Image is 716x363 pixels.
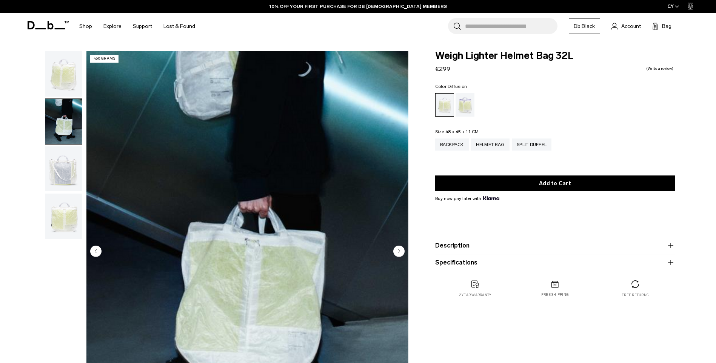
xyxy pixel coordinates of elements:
[512,138,551,151] a: Split Duffel
[435,93,454,117] a: Diffusion
[435,175,675,191] button: Add to Cart
[435,138,469,151] a: Backpack
[611,22,641,31] a: Account
[269,3,447,10] a: 10% OFF YOUR FIRST PURCHASE FOR DB [DEMOGRAPHIC_DATA] MEMBERS
[435,51,675,61] span: Weigh Lighter Helmet Bag 32L
[456,93,474,117] a: Aurora
[662,22,671,30] span: Bag
[622,292,648,298] p: Free returns
[45,99,82,144] img: Weigh Lighter Helmet Bag 32L Diffusion
[435,65,450,72] span: €299
[435,84,467,89] legend: Color:
[45,146,82,192] img: Weigh Lighter Helmet Bag 32L Diffusion
[459,292,491,298] p: 2 year warranty
[90,245,102,258] button: Previous slide
[45,98,82,145] button: Weigh Lighter Helmet Bag 32L Diffusion
[621,22,641,30] span: Account
[483,196,499,200] img: {"height" => 20, "alt" => "Klarna"}
[445,129,479,134] span: 48 x 45 x 11 CM
[652,22,671,31] button: Bag
[435,195,499,202] span: Buy now pay later with
[448,84,467,89] span: Diffusion
[569,18,600,34] a: Db Black
[471,138,510,151] a: Helmet Bag
[45,194,82,239] img: Weigh Lighter Helmet Bag 32L Diffusion
[435,258,675,267] button: Specifications
[79,13,92,40] a: Shop
[541,292,569,297] p: Free shipping
[45,51,82,97] img: Weigh Lighter Helmet Bag 32L Diffusion
[435,241,675,250] button: Description
[435,129,479,134] legend: Size:
[74,13,201,40] nav: Main Navigation
[163,13,195,40] a: Lost & Found
[393,245,405,258] button: Next slide
[133,13,152,40] a: Support
[103,13,122,40] a: Explore
[90,55,119,63] p: 450 grams
[646,67,673,71] a: Write a review
[45,193,82,239] button: Weigh Lighter Helmet Bag 32L Diffusion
